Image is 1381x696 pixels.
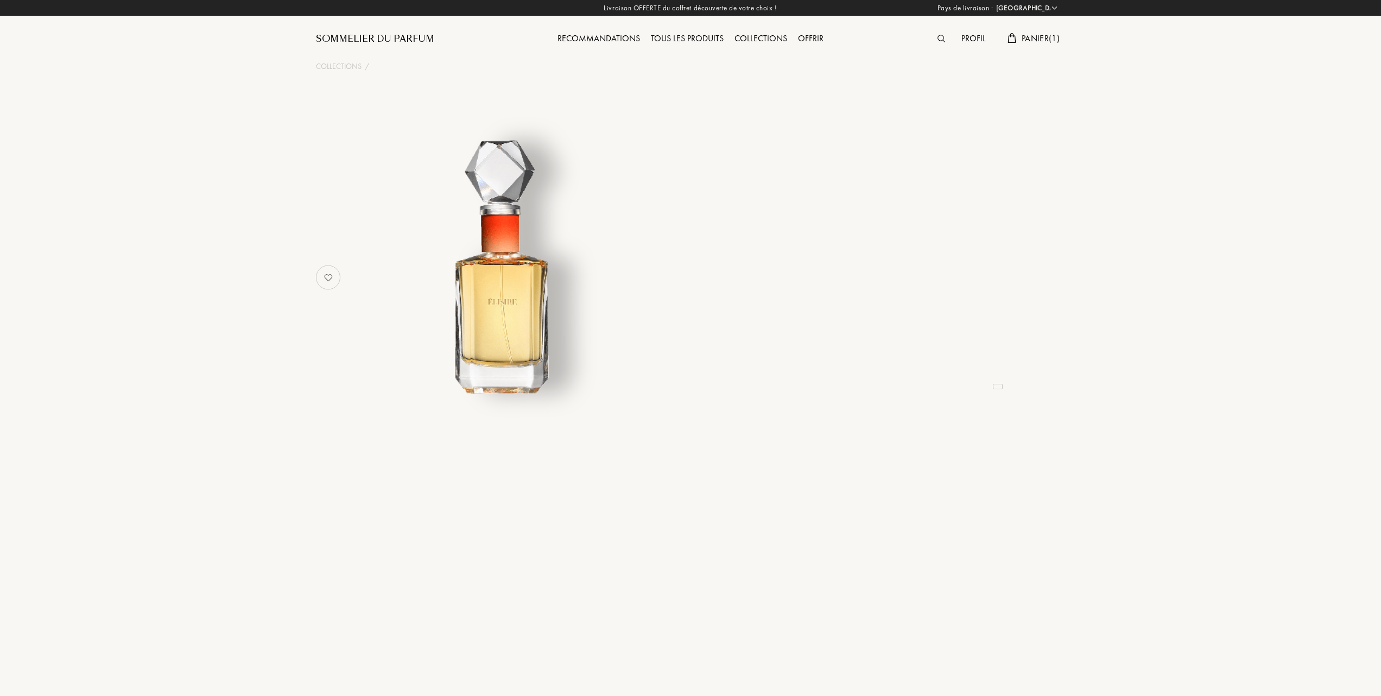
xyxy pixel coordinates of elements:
[316,33,434,46] a: Sommelier du Parfum
[956,33,991,44] a: Profil
[937,3,993,14] span: Pays de livraison :
[1050,4,1059,12] img: arrow_w.png
[552,33,645,44] a: Recommandations
[1008,33,1016,43] img: cart.svg
[369,138,638,407] img: undefined undefined
[793,33,829,44] a: Offrir
[645,33,729,44] a: Tous les produits
[1022,33,1060,44] span: Panier ( 1 )
[316,61,362,72] a: Collections
[937,35,945,42] img: search_icn.svg
[318,267,339,288] img: no_like_p.png
[645,32,729,46] div: Tous les produits
[552,32,645,46] div: Recommandations
[365,61,369,72] div: /
[956,32,991,46] div: Profil
[729,33,793,44] a: Collections
[793,32,829,46] div: Offrir
[729,32,793,46] div: Collections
